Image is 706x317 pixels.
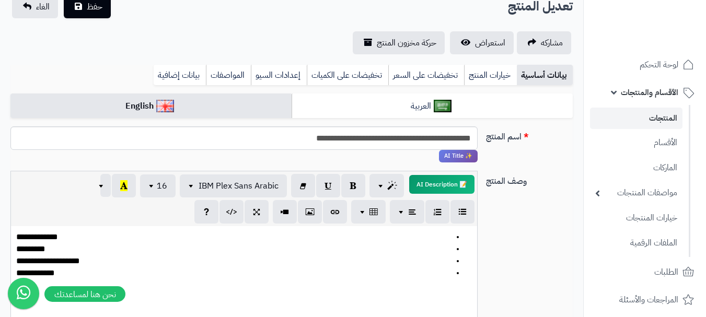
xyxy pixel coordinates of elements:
[482,126,577,143] label: اسم المنتج
[180,174,287,197] button: IBM Plex Sans Arabic
[251,65,307,86] a: إعدادات السيو
[590,287,700,312] a: المراجعات والأسئلة
[621,85,678,100] span: الأقسام والمنتجات
[156,100,175,112] img: English
[541,37,563,49] span: مشاركه
[475,37,505,49] span: استعراض
[590,207,682,229] a: خيارات المنتجات
[307,65,388,86] a: تخفيضات على الكميات
[590,260,700,285] a: الطلبات
[199,180,279,192] span: IBM Plex Sans Arabic
[439,150,478,162] span: انقر لاستخدام رفيقك الذكي
[154,65,206,86] a: بيانات إضافية
[377,37,436,49] span: حركة مخزون المنتج
[388,65,464,86] a: تخفيضات على السعر
[619,292,678,307] span: المراجعات والأسئلة
[590,232,682,254] a: الملفات الرقمية
[635,8,696,30] img: logo-2.png
[590,157,682,179] a: الماركات
[517,65,573,86] a: بيانات أساسية
[517,31,571,54] a: مشاركه
[464,65,517,86] a: خيارات المنتج
[140,174,176,197] button: 16
[654,265,678,279] span: الطلبات
[409,175,474,194] button: 📝 AI Description
[482,171,577,187] label: وصف المنتج
[450,31,514,54] a: استعراض
[640,57,678,72] span: لوحة التحكم
[590,132,682,154] a: الأقسام
[590,182,682,204] a: مواصفات المنتجات
[434,100,452,112] img: العربية
[353,31,445,54] a: حركة مخزون المنتج
[10,93,292,119] a: English
[157,180,167,192] span: 16
[590,52,700,77] a: لوحة التحكم
[206,65,251,86] a: المواصفات
[36,1,50,13] span: الغاء
[87,1,102,13] span: حفظ
[590,108,682,129] a: المنتجات
[292,93,573,119] a: العربية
